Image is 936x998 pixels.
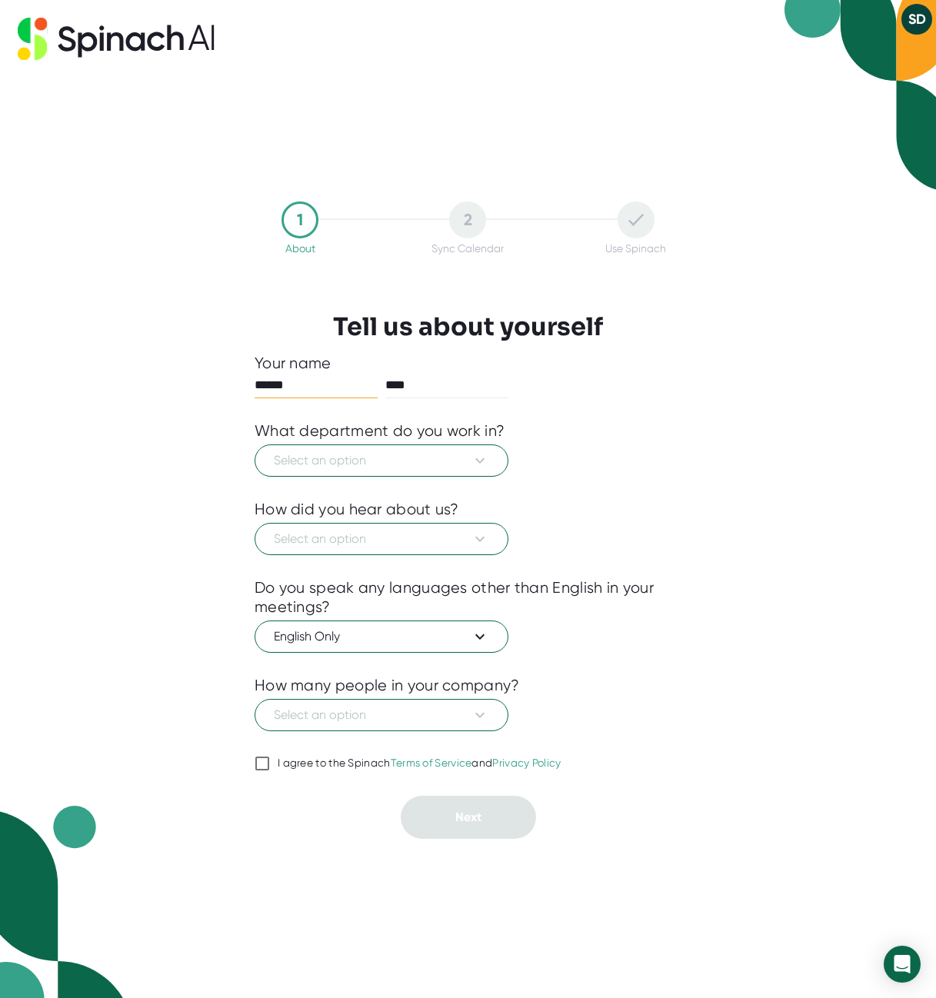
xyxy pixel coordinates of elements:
[255,676,520,695] div: How many people in your company?
[255,523,508,555] button: Select an option
[884,946,921,983] div: Open Intercom Messenger
[274,627,489,646] span: English Only
[255,421,505,441] div: What department do you work in?
[255,578,681,617] div: Do you speak any languages other than English in your meetings?
[285,242,315,254] div: About
[901,4,932,35] button: SD
[274,530,489,548] span: Select an option
[391,757,472,769] a: Terms of Service
[278,757,561,770] div: I agree to the Spinach and
[455,810,481,824] span: Next
[281,201,318,238] div: 1
[255,354,681,373] div: Your name
[492,757,561,769] a: Privacy Policy
[255,620,508,653] button: English Only
[255,444,508,477] button: Select an option
[401,796,536,839] button: Next
[255,699,508,731] button: Select an option
[255,500,459,519] div: How did you hear about us?
[449,201,486,238] div: 2
[274,451,489,470] span: Select an option
[605,242,666,254] div: Use Spinach
[333,312,603,341] h3: Tell us about yourself
[274,706,489,724] span: Select an option
[431,242,504,254] div: Sync Calendar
